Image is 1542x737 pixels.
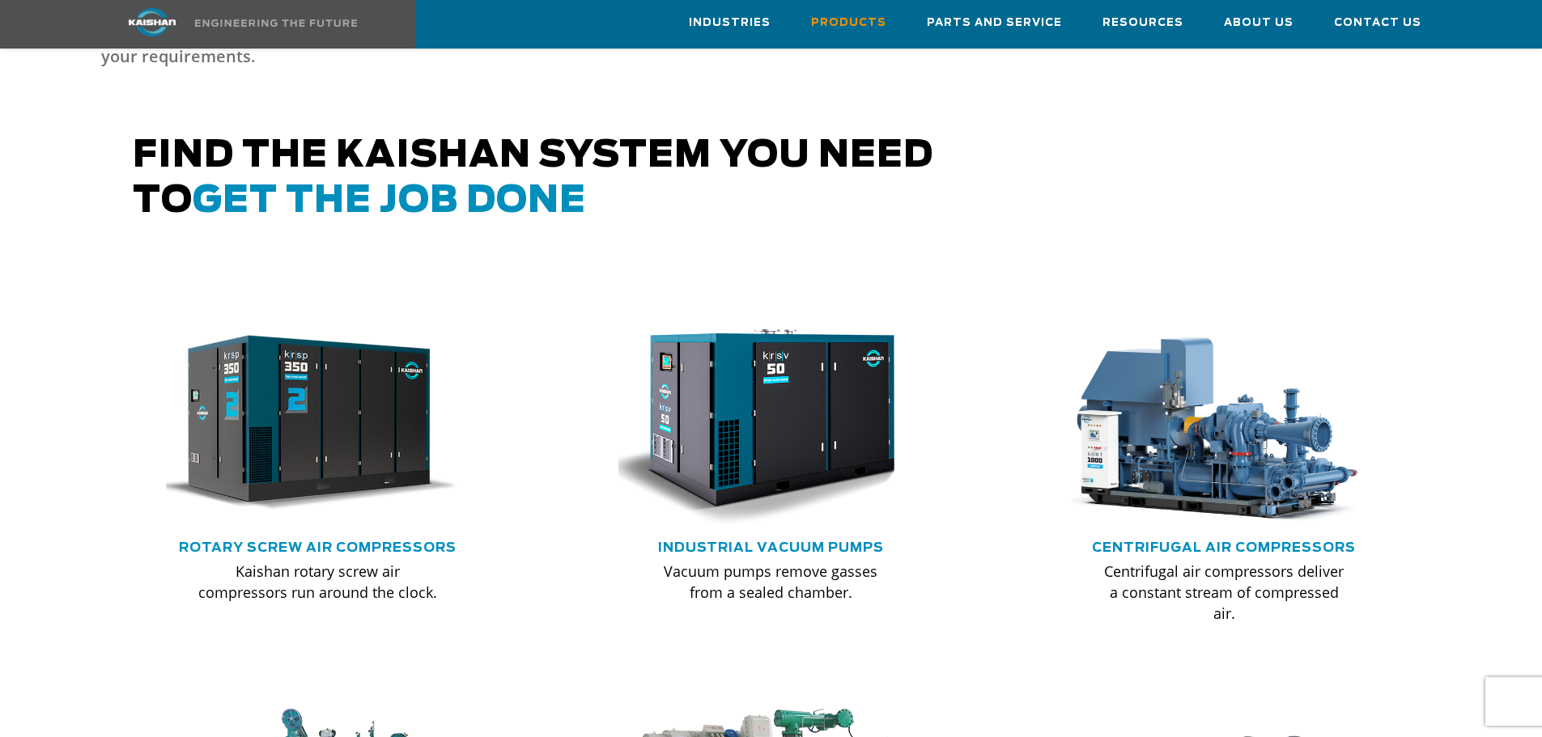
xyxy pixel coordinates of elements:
img: krsv50 [606,321,911,527]
a: Products [811,1,886,44]
div: krsv50 [618,321,923,527]
span: Parts and Service [927,14,1062,32]
span: get the job done [193,183,586,219]
span: Find the kaishan system you need to [133,138,933,219]
span: Resources [1102,14,1183,32]
a: Parts and Service [927,1,1062,44]
div: thumb-centrifugal-compressor [1072,321,1376,527]
a: Rotary Screw Air Compressors [179,541,457,554]
a: Resources [1102,1,1183,44]
a: About Us [1224,1,1293,44]
a: Industries [689,1,771,44]
p: Centrifugal air compressors deliver a constant stream of compressed air. [1104,561,1344,624]
span: Industries [689,14,771,32]
img: kaishan logo [91,8,213,36]
img: krsp350 [154,321,458,527]
a: Contact Us [1334,1,1421,44]
span: Products [811,14,886,32]
a: Centrifugal Air Compressors [1092,541,1356,554]
img: thumb-centrifugal-compressor [1060,321,1364,527]
p: Kaishan rotary screw air compressors run around the clock. [198,561,438,603]
span: About Us [1224,14,1293,32]
span: Contact Us [1334,14,1421,32]
a: Industrial Vacuum Pumps [658,541,884,554]
p: Vacuum pumps remove gasses from a sealed chamber. [651,561,890,603]
div: krsp350 [166,321,470,527]
img: Engineering the future [195,19,357,27]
